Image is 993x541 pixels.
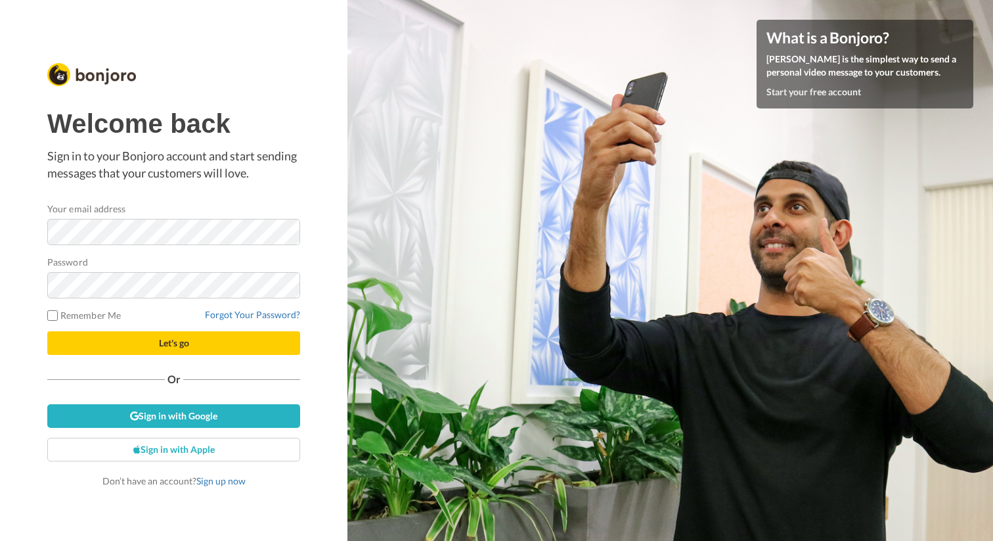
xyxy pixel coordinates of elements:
[205,309,300,320] a: Forgot Your Password?
[47,438,300,461] a: Sign in with Apple
[47,310,58,321] input: Remember Me
[165,375,183,384] span: Or
[102,475,246,486] span: Don’t have an account?
[47,331,300,355] button: Let's go
[47,404,300,428] a: Sign in with Google
[159,337,189,348] span: Let's go
[47,202,125,216] label: Your email address
[766,86,861,97] a: Start your free account
[47,148,300,181] p: Sign in to your Bonjoro account and start sending messages that your customers will love.
[196,475,246,486] a: Sign up now
[47,109,300,138] h1: Welcome back
[47,255,88,269] label: Password
[47,308,121,322] label: Remember Me
[766,53,963,79] p: [PERSON_NAME] is the simplest way to send a personal video message to your customers.
[766,30,963,46] h4: What is a Bonjoro?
